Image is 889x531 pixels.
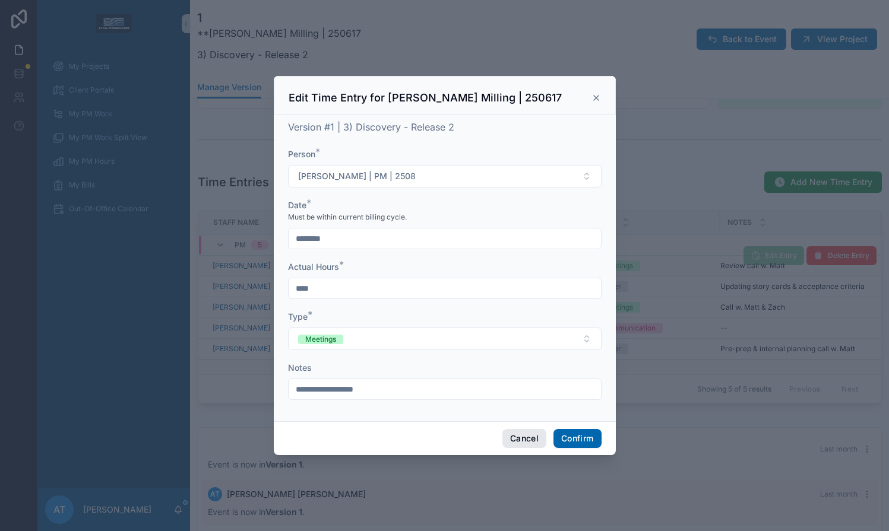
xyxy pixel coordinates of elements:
h3: Edit Time Entry for [PERSON_NAME] Milling | 250617 [289,91,562,105]
span: Actual Hours [288,262,339,272]
div: Meetings [305,335,336,344]
span: Notes [288,363,312,373]
span: Must be within current billing cycle. [288,212,407,222]
button: Confirm [553,429,601,448]
span: [PERSON_NAME] | PM | 2508 [298,170,416,182]
span: Person [288,149,315,159]
span: Date [288,200,306,210]
button: Cancel [502,429,546,448]
span: Version #1 | 3) Discovery - Release 2 [288,121,454,133]
button: Select Button [288,165,602,187]
button: Select Button [288,327,602,350]
span: Type [288,311,308,322]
